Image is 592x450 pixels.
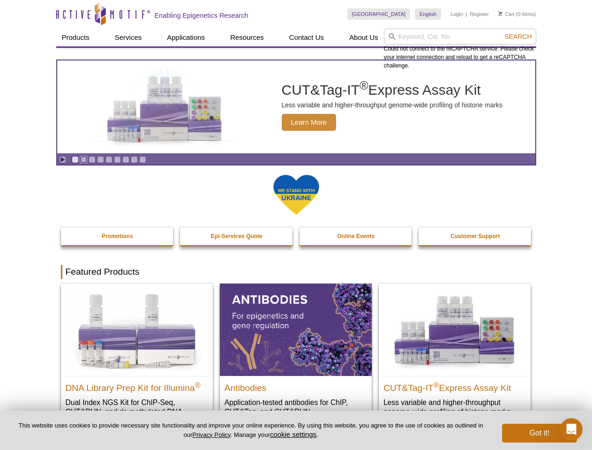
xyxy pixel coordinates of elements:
button: Got it! [502,424,577,442]
a: Login [450,11,463,17]
a: Epi-Services Quote [180,227,293,245]
h2: CUT&Tag-IT Express Assay Kit [383,379,526,393]
a: Resources [225,29,270,46]
li: (0 items) [498,8,536,20]
a: Customer Support [419,227,532,245]
a: Go to slide 6 [114,156,121,163]
a: Go to slide 7 [122,156,129,163]
img: CUT&Tag-IT® Express Assay Kit [379,284,531,375]
button: cookie settings [270,430,316,438]
a: Products [56,29,95,46]
sup: ® [360,79,368,92]
sup: ® [195,381,201,389]
h2: Antibodies [225,379,367,393]
a: Go to slide 1 [72,156,79,163]
a: English [415,8,441,20]
a: CUT&Tag-IT® Express Assay Kit CUT&Tag-IT®Express Assay Kit Less variable and higher-throughput ge... [379,284,531,426]
a: Contact Us [284,29,330,46]
a: Toggle autoplay [59,156,66,163]
p: Less variable and higher-throughput genome-wide profiling of histone marks [282,101,503,109]
p: Application-tested antibodies for ChIP, CUT&Tag, and CUT&RUN. [225,397,367,417]
h2: CUT&Tag-IT Express Assay Kit [282,83,503,97]
p: Less variable and higher-throughput genome-wide profiling of histone marks​. [383,397,526,417]
h2: Enabling Epigenetics Research [155,11,248,20]
a: DNA Library Prep Kit for Illumina DNA Library Prep Kit for Illumina® Dual Index NGS Kit for ChIP-... [61,284,213,435]
h2: DNA Library Prep Kit for Illumina [66,379,208,393]
strong: Customer Support [450,233,500,240]
iframe: Intercom live chat [560,418,583,441]
li: | [466,8,467,20]
p: This website uses cookies to provide necessary site functionality and improve your online experie... [15,421,487,439]
sup: ® [434,381,439,389]
p: Dual Index NGS Kit for ChIP-Seq, CUT&RUN, and ds methylated DNA assays. [66,397,208,426]
img: Your Cart [498,11,502,16]
a: About Us [344,29,384,46]
strong: Online Events [337,233,375,240]
a: CUT&Tag-IT Express Assay Kit CUT&Tag-IT®Express Assay Kit Less variable and higher-throughput gen... [57,60,535,153]
a: Promotions [61,227,174,245]
span: Search [504,33,532,40]
strong: Promotions [102,233,133,240]
a: Go to slide 5 [105,156,112,163]
h2: Featured Products [61,265,532,279]
a: Register [470,11,489,17]
div: Could not connect to the reCAPTCHA service. Please check your internet connection and reload to g... [384,29,536,70]
a: Online Events [300,227,413,245]
img: All Antibodies [220,284,372,375]
img: CUT&Tag-IT Express Assay Kit [87,55,242,158]
a: Go to slide 3 [89,156,96,163]
a: Go to slide 8 [131,156,138,163]
a: All Antibodies Antibodies Application-tested antibodies for ChIP, CUT&Tag, and CUT&RUN. [220,284,372,426]
a: Go to slide 4 [97,156,104,163]
a: [GEOGRAPHIC_DATA] [347,8,411,20]
span: Learn More [282,114,337,131]
a: Privacy Policy [192,431,230,438]
img: DNA Library Prep Kit for Illumina [61,284,213,375]
article: CUT&Tag-IT Express Assay Kit [57,60,535,153]
a: Services [109,29,148,46]
a: Go to slide 9 [139,156,146,163]
img: We Stand With Ukraine [273,174,320,216]
a: Applications [161,29,210,46]
strong: Epi-Services Quote [211,233,262,240]
a: Cart [498,11,515,17]
button: Search [502,32,534,41]
input: Keyword, Cat. No. [384,29,536,45]
a: Go to slide 2 [80,156,87,163]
